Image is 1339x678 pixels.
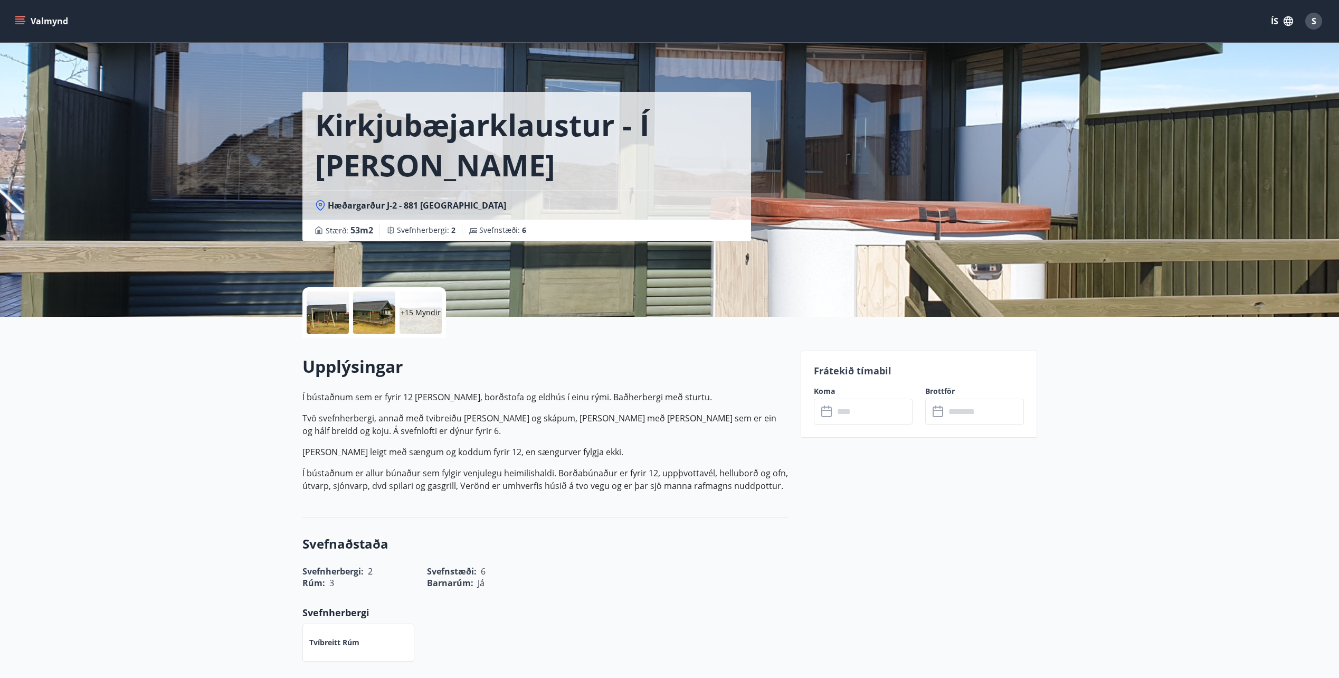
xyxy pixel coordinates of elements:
[302,412,788,437] p: Tvö svefnherbergi, annað með tvibreiðu [PERSON_NAME] og skápum, [PERSON_NAME] með [PERSON_NAME] s...
[925,386,1024,397] label: Brottför
[814,364,1024,378] p: Frátekið tímabil
[302,606,788,619] p: Svefnherbergi
[479,225,526,236] span: Svefnstæði :
[1312,15,1316,27] span: S
[1301,8,1326,34] button: S
[309,637,359,648] p: Tvíbreitt rúm
[302,535,788,553] h3: Svefnaðstaða
[451,225,455,235] span: 2
[13,12,72,31] button: menu
[302,446,788,458] p: [PERSON_NAME] leigt með sængum og koddum fyrir 12, en sængurver fylgja ekki.
[522,225,526,235] span: 6
[302,355,788,378] h2: Upplýsingar
[401,307,441,318] p: +15 Myndir
[329,577,334,589] span: 3
[326,224,373,237] span: Stærð :
[814,386,913,397] label: Koma
[328,200,506,211] span: Hæðargarður J-2 - 881 [GEOGRAPHIC_DATA]
[427,577,473,589] span: Barnarúm :
[397,225,455,236] span: Svefnherbergi :
[1265,12,1299,31] button: ÍS
[478,577,485,589] span: Já
[315,105,738,185] h1: Kirkjubæjarklaustur - Í [PERSON_NAME] Hæðargarðs
[302,577,325,589] span: Rúm :
[302,391,788,403] p: Í bústaðnum sem er fyrir 12 [PERSON_NAME], borðstofa og eldhús í einu rými. Baðherbergi með sturtu.
[302,467,788,492] p: Í bústaðnum er allur búnaður sem fylgir venjulegu heimilishaldi. Borðabúnaður er fyrir 12, uppþvo...
[350,224,373,236] span: 53 m2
